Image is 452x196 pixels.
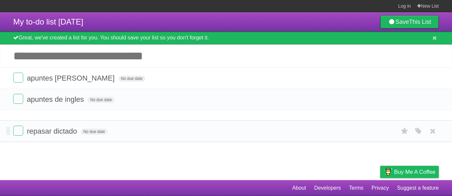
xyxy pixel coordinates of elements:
[380,15,439,29] a: SaveThis List
[292,182,306,194] a: About
[27,95,85,103] span: apuntes de ingles
[81,129,108,135] span: No due date
[397,182,439,194] a: Suggest a feature
[13,126,23,136] label: Done
[372,182,389,194] a: Privacy
[394,166,435,178] span: Buy me a coffee
[314,182,341,194] a: Developers
[27,74,116,82] span: apuntes [PERSON_NAME]
[13,17,83,26] span: My to-do list [DATE]
[409,19,431,25] b: This List
[398,126,411,137] label: Star task
[13,73,23,83] label: Done
[380,166,439,178] a: Buy me a coffee
[13,94,23,104] label: Done
[384,166,392,177] img: Buy me a coffee
[118,76,145,82] span: No due date
[88,97,114,103] span: No due date
[27,127,79,135] span: repasar dictado
[349,182,364,194] a: Terms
